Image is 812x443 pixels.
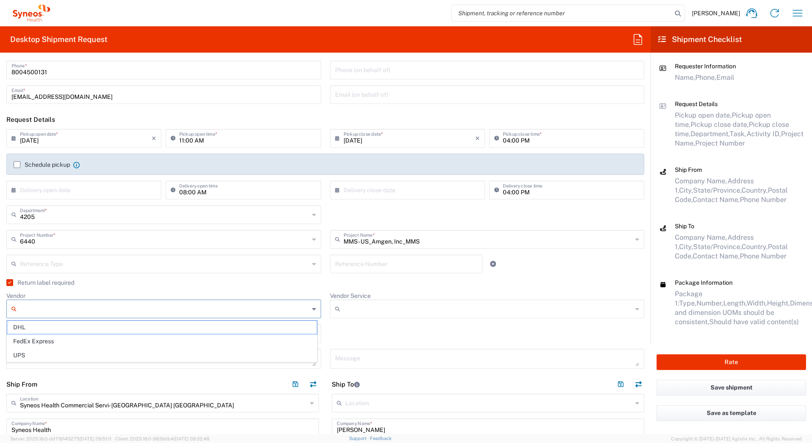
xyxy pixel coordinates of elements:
[6,115,55,124] h2: Request Details
[675,223,694,230] span: Ship To
[657,405,806,421] button: Save as template
[693,243,742,251] span: State/Province,
[10,34,107,45] h2: Desktop Shipment Request
[693,252,740,260] span: Contact Name,
[452,5,672,21] input: Shipment, tracking or reference number
[6,279,74,286] label: Return label required
[475,132,480,145] i: ×
[709,318,799,326] span: Should have valid content(s)
[675,290,702,307] span: Package 1:
[695,73,716,81] span: Phone,
[657,354,806,370] button: Rate
[657,380,806,395] button: Save shipment
[679,186,693,194] span: City,
[740,196,787,204] span: Phone Number
[675,177,727,185] span: Company Name,
[675,73,695,81] span: Name,
[742,243,768,251] span: Country,
[152,132,156,145] i: ×
[658,34,742,45] h2: Shipment Checklist
[675,101,718,107] span: Request Details
[6,380,37,389] h2: Ship From
[679,243,693,251] span: City,
[79,436,111,441] span: [DATE] 09:51:11
[7,349,317,362] span: UPS
[679,299,696,307] span: Type,
[747,299,767,307] span: Width,
[675,233,727,241] span: Company Name,
[174,436,209,441] span: [DATE] 09:32:48
[675,111,732,119] span: Pickup open date,
[742,186,768,194] span: Country,
[691,121,749,129] span: Pickup close date,
[115,436,209,441] span: Client: 2025.18.0-9839db4
[740,252,787,260] span: Phone Number
[6,292,25,300] label: Vendor
[332,380,360,389] h2: Ship To
[7,335,317,348] span: FedEx Express
[695,139,745,147] span: Project Number
[747,130,781,138] span: Activity ID,
[675,166,702,173] span: Ship From
[675,63,736,70] span: Requester Information
[716,73,734,81] span: Email
[349,436,370,441] a: Support
[696,299,723,307] span: Number,
[723,299,747,307] span: Length,
[691,130,730,138] span: Department,
[7,321,317,334] span: DHL
[487,258,499,270] a: Add Reference
[330,292,371,300] label: Vendor Service
[14,161,70,168] label: Schedule pickup
[693,186,742,194] span: State/Province,
[693,196,740,204] span: Contact Name,
[730,130,747,138] span: Task,
[10,436,111,441] span: Server: 2025.18.0-dd719145275
[692,9,740,17] span: [PERSON_NAME]
[675,279,733,286] span: Package Information
[767,299,790,307] span: Height,
[370,436,392,441] a: Feedback
[671,435,802,443] span: Copyright © [DATE]-[DATE] Agistix Inc., All Rights Reserved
